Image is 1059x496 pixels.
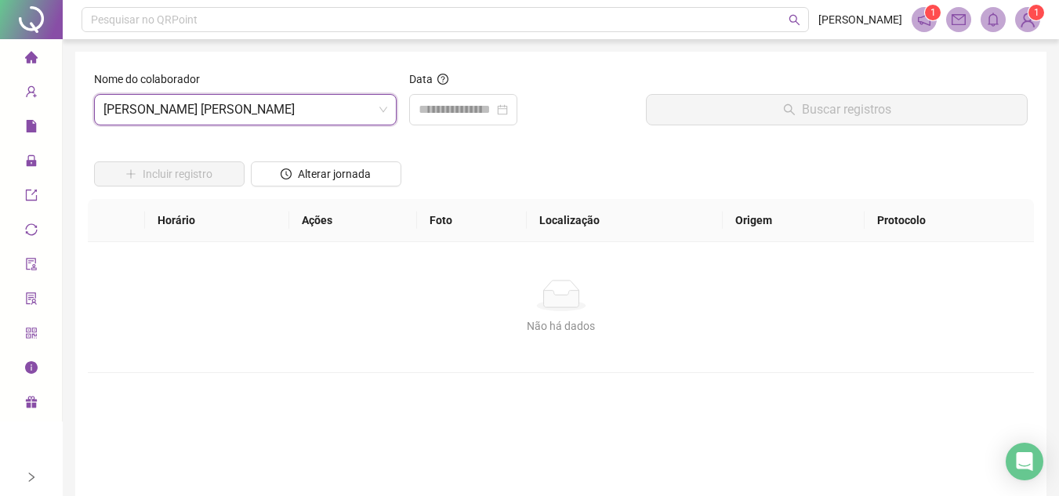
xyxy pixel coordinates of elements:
span: audit [25,251,38,282]
span: Alterar jornada [298,165,371,183]
sup: Atualize o seu contato no menu Meus Dados [1028,5,1044,20]
label: Nome do colaborador [94,71,210,88]
span: solution [25,285,38,317]
span: search [789,14,800,26]
button: Incluir registro [94,161,245,186]
th: Ações [289,199,417,242]
button: Buscar registros [646,94,1028,125]
span: [PERSON_NAME] [818,11,902,28]
span: lock [25,147,38,179]
span: bell [986,13,1000,27]
span: info-circle [25,354,38,386]
th: Origem [723,199,865,242]
span: LUCAS MEDEIROS FRAGA GOMES [103,95,387,125]
span: question-circle [437,74,448,85]
span: export [25,182,38,213]
span: user-add [25,78,38,110]
span: 1 [930,7,936,18]
button: Alterar jornada [251,161,401,186]
span: file [25,113,38,144]
th: Foto [417,199,527,242]
span: clock-circle [281,168,292,179]
a: Alterar jornada [251,169,401,182]
span: sync [25,216,38,248]
div: Open Intercom Messenger [1006,443,1043,480]
th: Localização [527,199,723,242]
span: 1 [1034,7,1039,18]
div: Não há dados [107,317,1015,335]
th: Horário [145,199,289,242]
sup: 1 [925,5,941,20]
span: qrcode [25,320,38,351]
span: right [26,472,37,483]
th: Protocolo [865,199,1034,242]
span: Data [409,73,433,85]
span: gift [25,389,38,420]
img: 39475 [1016,8,1039,31]
span: home [25,44,38,75]
span: mail [952,13,966,27]
span: notification [917,13,931,27]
